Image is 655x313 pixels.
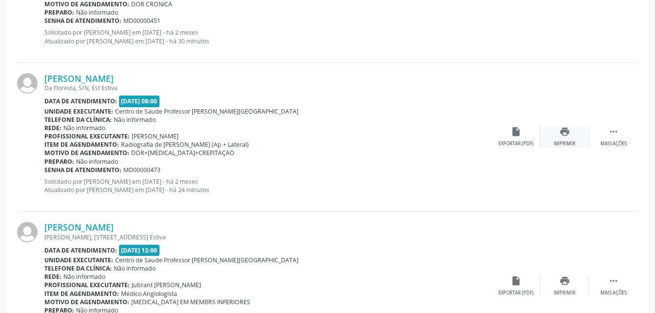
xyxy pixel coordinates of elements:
[44,124,61,132] b: Rede:
[115,107,298,116] span: Centro de Saude Professor [PERSON_NAME][GEOGRAPHIC_DATA]
[498,290,534,296] div: Exportar (PDF)
[119,96,160,107] span: [DATE] 08:00
[559,275,570,286] i: print
[44,97,117,105] b: Data de atendimento:
[44,17,121,25] b: Senha de atendimento:
[44,28,492,45] p: Solicitado por [PERSON_NAME] em [DATE] - há 2 meses Atualizado por [PERSON_NAME] em [DATE] - há 3...
[44,149,129,157] b: Motivo de agendamento:
[123,166,160,174] span: MD00000473
[44,140,119,149] b: Item de agendamento:
[608,126,619,137] i: 
[554,140,576,147] div: Imprimir
[600,140,627,147] div: Mais ações
[554,290,576,296] div: Imprimir
[44,132,130,140] b: Profissional executante:
[44,256,113,264] b: Unidade executante:
[121,290,177,298] span: Médico Angiologista
[44,166,121,174] b: Senha de atendimento:
[44,177,492,194] p: Solicitado por [PERSON_NAME] em [DATE] - há 2 meses Atualizado por [PERSON_NAME] em [DATE] - há 2...
[114,264,156,273] span: Não informado
[44,298,129,306] b: Motivo de agendamento:
[44,84,492,92] div: Da Floresta, S/N, Esf Estiva
[76,8,118,17] span: Não informado
[115,256,298,264] span: Centro de Saude Professor [PERSON_NAME][GEOGRAPHIC_DATA]
[44,290,119,298] b: Item de agendamento:
[132,132,179,140] span: [PERSON_NAME]
[63,124,105,132] span: Não informado
[44,273,61,281] b: Rede:
[44,222,114,233] a: [PERSON_NAME]
[44,233,492,241] div: [PERSON_NAME], [STREET_ADDRESS] Estiva
[119,245,160,256] span: [DATE] 12:00
[511,126,521,137] i: insert_drive_file
[44,157,74,166] b: Preparo:
[44,8,74,17] b: Preparo:
[559,126,570,137] i: print
[511,275,521,286] i: insert_drive_file
[44,264,112,273] b: Telefone da clínica:
[123,17,160,25] span: MD00000451
[131,149,235,157] span: DOR+[MEDICAL_DATA]+CREPITAÇAO
[17,222,38,242] img: img
[131,298,250,306] span: [MEDICAL_DATA] EM MEMBRS INFERIORES
[121,140,249,149] span: Radiografia de [PERSON_NAME] (Ap + Lateral)
[600,290,627,296] div: Mais ações
[76,157,118,166] span: Não informado
[498,140,534,147] div: Exportar (PDF)
[44,107,113,116] b: Unidade executante:
[44,116,112,124] b: Telefone da clínica:
[132,281,201,289] span: Jubrant [PERSON_NAME]
[608,275,619,286] i: 
[63,273,105,281] span: Não informado
[44,281,130,289] b: Profissional executante:
[114,116,156,124] span: Não informado
[44,246,117,254] b: Data de atendimento:
[17,73,38,94] img: img
[44,73,114,84] a: [PERSON_NAME]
